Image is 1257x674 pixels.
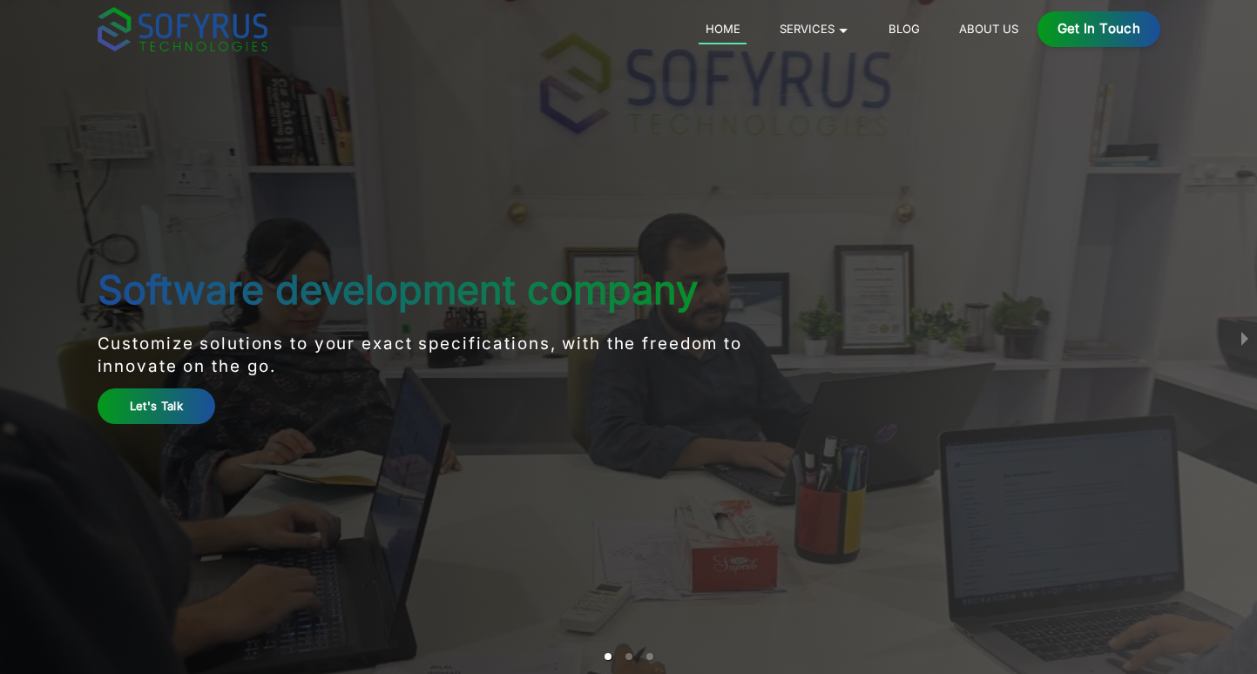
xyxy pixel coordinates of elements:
a: About Us [952,18,1024,39]
a: Let's Talk [98,388,216,424]
a: Blog [882,18,926,39]
li: slide item 2 [625,653,632,660]
img: sofyrus [98,7,267,51]
li: slide item 3 [646,653,653,660]
a: Get in Touch [1037,11,1160,47]
a: Home [699,18,747,44]
p: Customize solutions to your exact specifications, with the freedom to innovate on the go. [98,333,806,379]
a: Services 🞃 [773,18,855,39]
h1: Software development company [98,266,806,313]
li: slide item 1 [605,653,612,660]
